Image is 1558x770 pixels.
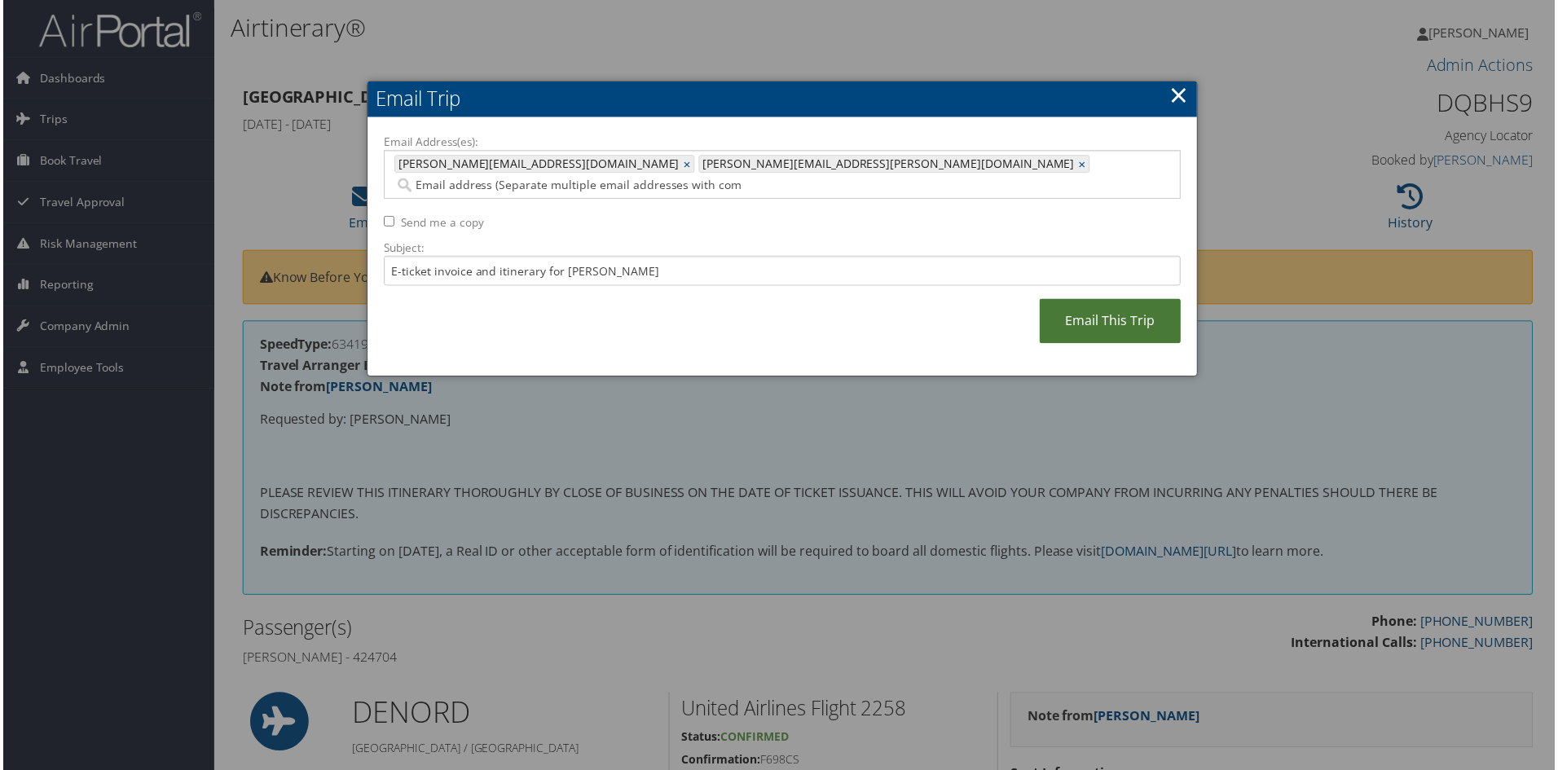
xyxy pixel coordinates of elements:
[393,178,753,194] input: Email address (Separate multiple email addresses with commas)
[382,240,1182,257] label: Subject:
[1080,156,1090,173] a: ×
[399,215,482,231] label: Send me a copy
[366,81,1199,117] h2: Email Trip
[394,156,679,173] span: [PERSON_NAME][EMAIL_ADDRESS][DOMAIN_NAME]
[683,156,693,173] a: ×
[1171,79,1190,112] a: ×
[1041,300,1182,345] a: Email This Trip
[382,134,1182,151] label: Email Address(es):
[699,156,1076,173] span: [PERSON_NAME][EMAIL_ADDRESS][PERSON_NAME][DOMAIN_NAME]
[382,257,1182,287] input: Add a short subject for the email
